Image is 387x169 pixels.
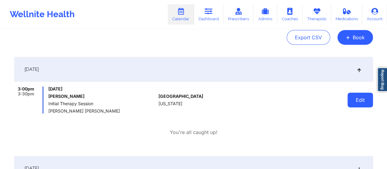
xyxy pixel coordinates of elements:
span: [DATE] [24,66,39,72]
span: [GEOGRAPHIC_DATA] [158,94,203,99]
span: 3:30pm [18,91,34,96]
a: Report Bug [377,67,387,92]
a: Medications [331,4,363,25]
a: Therapists [303,4,331,25]
a: Dashboard [194,4,223,25]
button: Edit [348,93,373,107]
a: Prescribers [223,4,254,25]
a: Account [362,4,387,25]
button: Export CSV [287,30,330,45]
button: +Book [337,30,373,45]
span: Initial Therapy Session [48,101,156,106]
span: [US_STATE] [158,101,182,106]
a: Coaches [277,4,303,25]
span: [DATE] [48,86,156,91]
p: You're all caught up! [170,129,218,136]
h6: [PERSON_NAME] [48,94,156,99]
span: + [346,36,350,39]
a: Calendar [168,4,194,25]
span: 3:00pm [18,86,34,91]
span: [PERSON_NAME] [PERSON_NAME] [48,109,156,113]
a: Admins [253,4,277,25]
